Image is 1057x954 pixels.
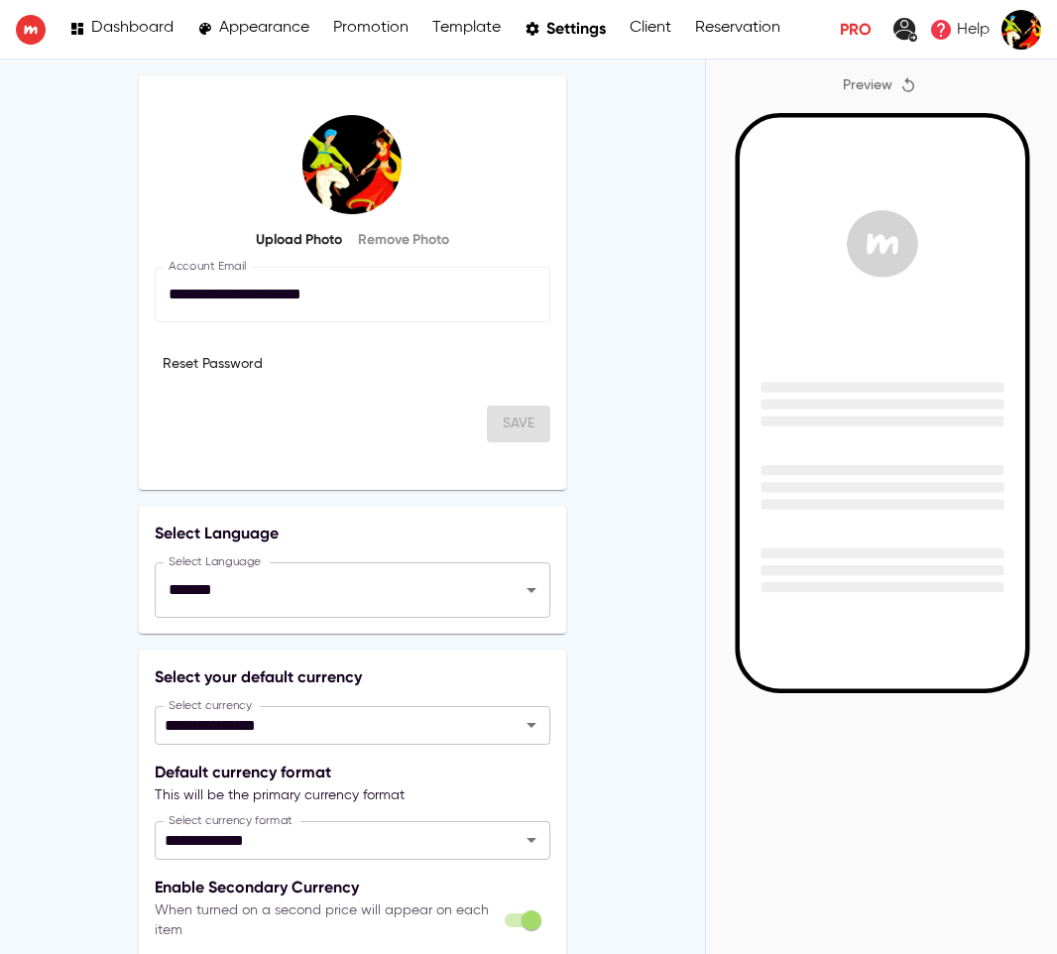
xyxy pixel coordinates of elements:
img: images%2FjoIKrkwfIoYDk2ARPtbW7CGPSlL2%2Fuser.png [1001,10,1041,50]
a: Promotion [333,16,409,43]
a: Help [923,12,996,48]
button: Reset Password [155,346,271,383]
strong: Select your default currency [155,667,362,686]
a: Template [432,16,501,43]
p: Template [432,19,501,38]
button: Remove Photo [350,222,457,259]
span: Remove Photo [358,228,449,253]
p: Help [957,18,990,42]
iframe: Mobile Preview [739,118,1024,689]
a: Appearance [197,16,309,43]
p: When turned on a second price will appear on each item [155,900,493,940]
strong: Select Language [155,524,279,542]
p: Client [630,19,671,38]
p: Dashboard [91,19,174,38]
strong: Default currency format [155,763,331,781]
a: Dashboard [69,16,174,43]
p: Promotion [333,19,409,38]
p: Settings [546,19,606,38]
a: Client [630,16,671,43]
p: This will be the primary currency format [155,785,550,805]
p: Reservation [695,19,780,38]
button: Upload Photo [248,222,350,259]
a: Reservation [695,16,780,43]
p: Pro [840,18,872,42]
a: Settings [525,16,606,43]
span: Upload Photo [256,228,342,253]
a: Export User [887,12,923,48]
strong: Enable Secondary Currency [155,878,359,896]
span: Reset Password [163,352,263,377]
p: Appearance [219,19,309,38]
